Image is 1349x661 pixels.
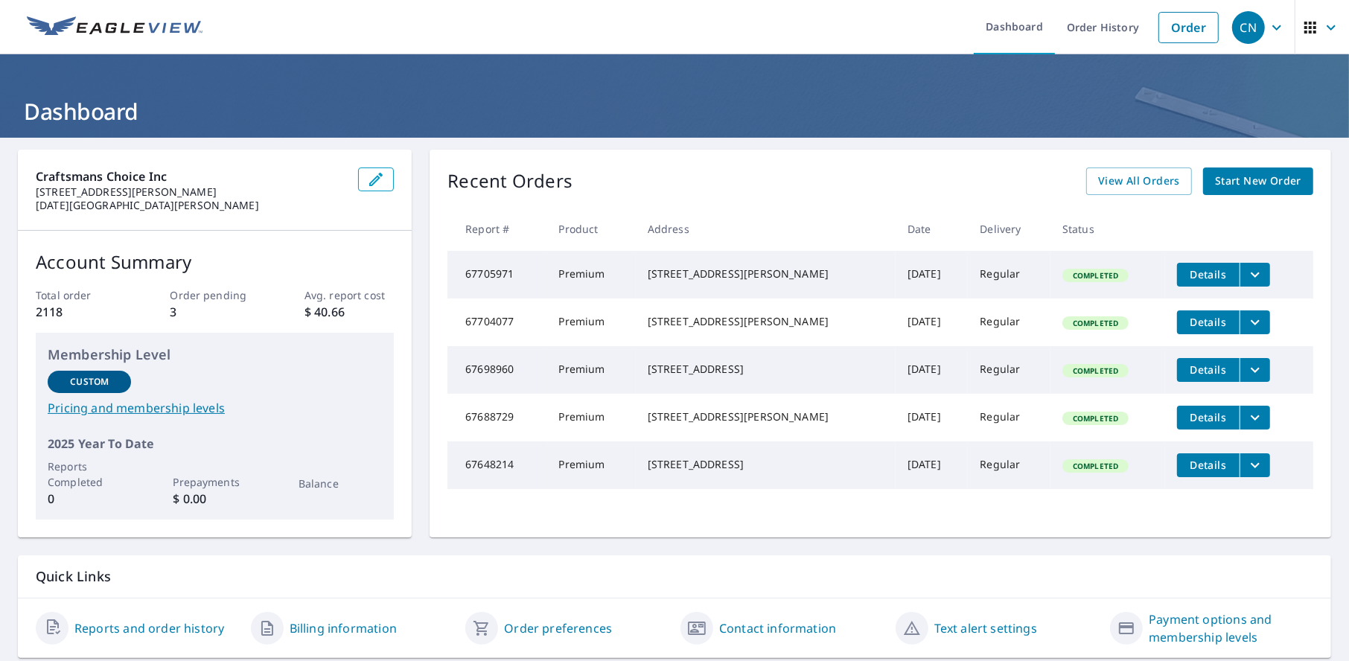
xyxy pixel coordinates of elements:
span: Details [1186,363,1231,377]
a: Reports and order history [74,619,224,637]
img: EV Logo [27,16,202,39]
td: [DATE] [896,394,969,441]
span: Details [1186,267,1231,281]
td: Regular [968,346,1050,394]
h1: Dashboard [18,96,1331,127]
a: View All Orders [1086,167,1192,195]
td: 67698960 [447,346,546,394]
div: [STREET_ADDRESS] [648,457,884,472]
th: Status [1050,207,1165,251]
span: Completed [1064,318,1127,328]
td: 67688729 [447,394,546,441]
button: detailsBtn-67705971 [1177,263,1240,287]
a: Order [1158,12,1219,43]
td: [DATE] [896,251,969,298]
button: filesDropdownBtn-67698960 [1240,358,1270,382]
td: [DATE] [896,441,969,489]
span: Details [1186,410,1231,424]
td: Regular [968,298,1050,346]
p: Prepayments [173,474,256,490]
td: Regular [968,251,1050,298]
td: Premium [547,441,636,489]
a: Pricing and membership levels [48,399,382,417]
p: $ 40.66 [304,303,394,321]
span: Start New Order [1215,172,1301,191]
span: View All Orders [1098,172,1180,191]
td: 67705971 [447,251,546,298]
span: Completed [1064,413,1127,424]
button: filesDropdownBtn-67648214 [1240,453,1270,477]
td: Regular [968,394,1050,441]
button: filesDropdownBtn-67704077 [1240,310,1270,334]
p: 3 [170,303,259,321]
a: Billing information [290,619,397,637]
p: Membership Level [48,345,382,365]
th: Product [547,207,636,251]
td: 67648214 [447,441,546,489]
a: Text alert settings [934,619,1037,637]
span: Completed [1064,365,1127,376]
a: Order preferences [504,619,612,637]
th: Delivery [968,207,1050,251]
th: Date [896,207,969,251]
p: Order pending [170,287,259,303]
td: Premium [547,251,636,298]
p: Balance [299,476,382,491]
p: $ 0.00 [173,490,256,508]
p: Recent Orders [447,167,573,195]
div: [STREET_ADDRESS][PERSON_NAME] [648,266,884,281]
td: Regular [968,441,1050,489]
p: Quick Links [36,567,1313,586]
td: Premium [547,298,636,346]
td: Premium [547,394,636,441]
td: 67704077 [447,298,546,346]
p: 0 [48,490,131,508]
p: Reports Completed [48,459,131,490]
p: Avg. report cost [304,287,394,303]
a: Payment options and membership levels [1149,610,1313,646]
p: Custom [70,375,109,389]
button: filesDropdownBtn-67688729 [1240,406,1270,430]
p: [STREET_ADDRESS][PERSON_NAME] [36,185,346,199]
div: [STREET_ADDRESS] [648,362,884,377]
div: [STREET_ADDRESS][PERSON_NAME] [648,409,884,424]
p: 2025 Year To Date [48,435,382,453]
a: Start New Order [1203,167,1313,195]
td: [DATE] [896,298,969,346]
span: Details [1186,315,1231,329]
p: Account Summary [36,249,394,275]
button: detailsBtn-67688729 [1177,406,1240,430]
th: Report # [447,207,546,251]
span: Completed [1064,270,1127,281]
div: CN [1232,11,1265,44]
button: detailsBtn-67648214 [1177,453,1240,477]
button: detailsBtn-67704077 [1177,310,1240,334]
p: 2118 [36,303,125,321]
p: [DATE][GEOGRAPHIC_DATA][PERSON_NAME] [36,199,346,212]
span: Details [1186,458,1231,472]
div: [STREET_ADDRESS][PERSON_NAME] [648,314,884,329]
p: Total order [36,287,125,303]
td: Premium [547,346,636,394]
button: detailsBtn-67698960 [1177,358,1240,382]
span: Completed [1064,461,1127,471]
button: filesDropdownBtn-67705971 [1240,263,1270,287]
td: [DATE] [896,346,969,394]
p: Craftsmans Choice Inc [36,167,346,185]
a: Contact information [719,619,836,637]
th: Address [636,207,896,251]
